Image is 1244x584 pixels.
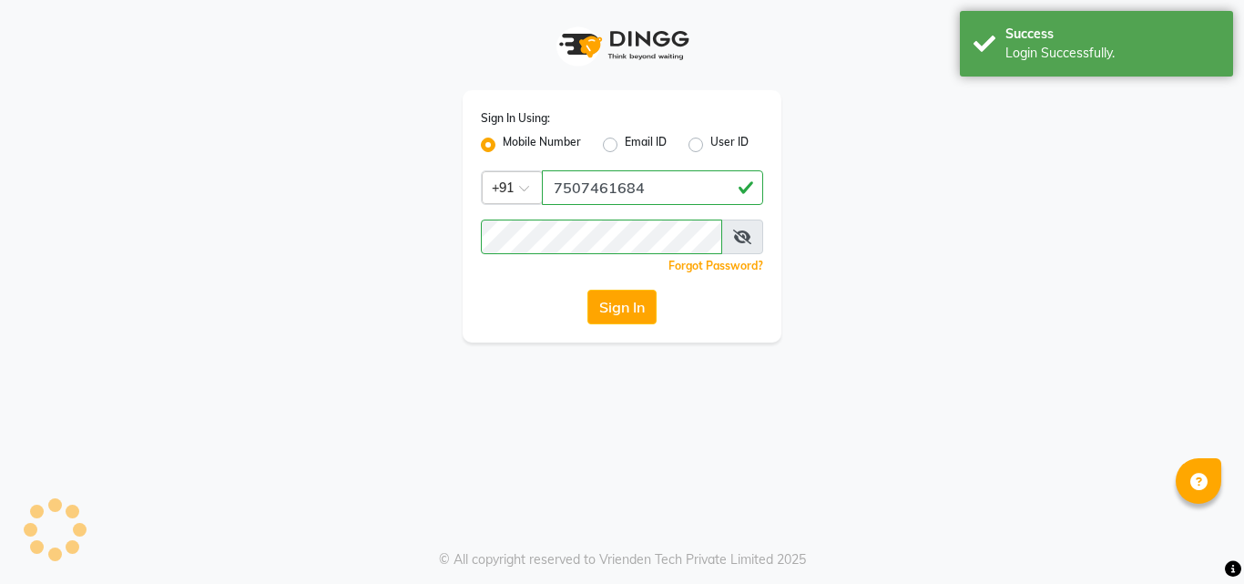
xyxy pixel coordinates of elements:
a: Forgot Password? [668,259,763,272]
input: Username [481,220,722,254]
input: Username [542,170,763,205]
iframe: chat widget [1168,511,1226,566]
label: Sign In Using: [481,110,550,127]
label: Email ID [625,134,667,156]
img: logo1.svg [549,18,695,72]
div: Success [1005,25,1219,44]
div: Login Successfully. [1005,44,1219,63]
label: Mobile Number [503,134,581,156]
button: Sign In [587,290,657,324]
label: User ID [710,134,749,156]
